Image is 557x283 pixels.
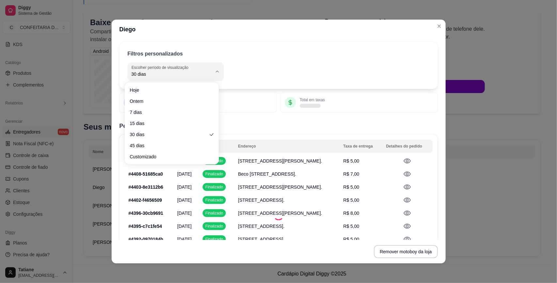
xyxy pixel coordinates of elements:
span: 7 dias [130,109,207,116]
span: 30 dias [130,131,207,138]
span: Hoje [130,87,207,93]
p: Total em taxas [300,97,325,102]
p: Filtros personalizados [128,50,183,58]
header: Diego [112,20,446,39]
span: Ontem [130,98,207,104]
button: Close [434,21,444,31]
label: Escolher período de visualização [132,65,191,70]
button: Remover motoboy da loja [374,245,438,258]
span: 45 dias [130,142,207,149]
span: 30 dias [132,71,212,77]
h2: Pedidos [119,121,438,131]
span: 15 dias [130,120,207,127]
span: Customizado [130,153,207,160]
div: Loading [273,210,284,220]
